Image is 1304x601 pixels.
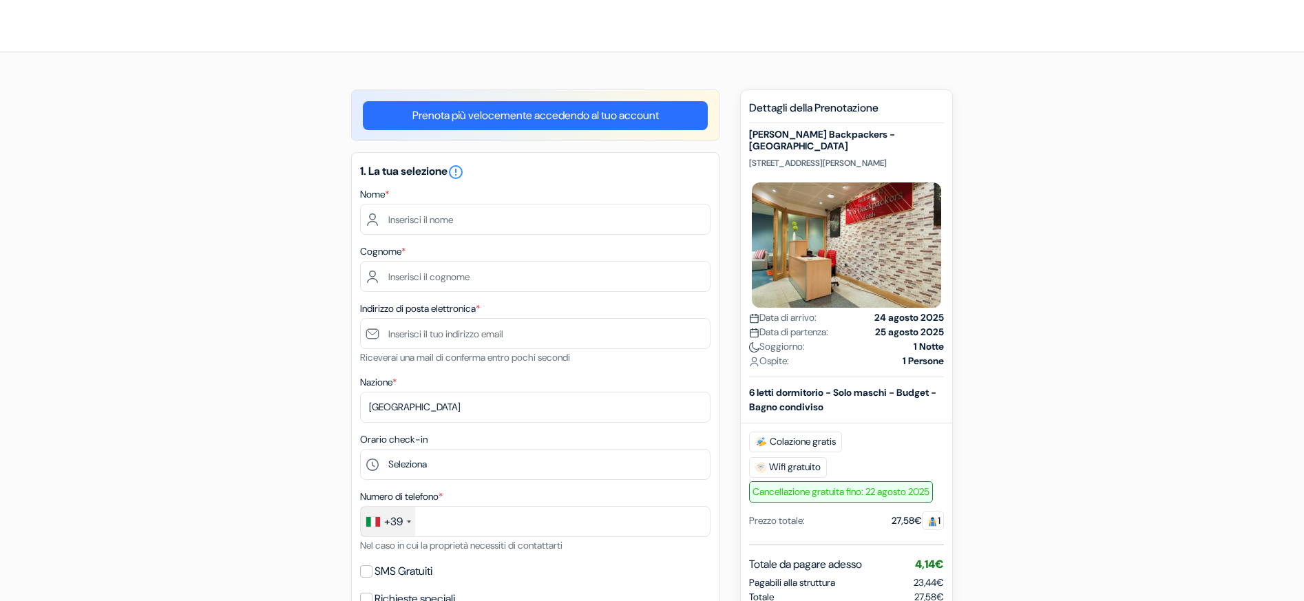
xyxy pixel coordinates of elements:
img: OstelliDellaGioventu.com [17,14,189,38]
h5: [PERSON_NAME] Backpackers -[GEOGRAPHIC_DATA] [749,129,944,152]
span: Ospite: [749,354,789,368]
span: 4,14€ [915,557,944,571]
strong: 1 Persone [903,354,944,368]
strong: 1 Notte [914,339,944,354]
h5: Dettagli della Prenotazione [749,101,944,123]
label: Numero di telefono [360,489,443,504]
input: Inserisci il cognome [360,261,711,292]
span: Cancellazione gratuita fino: 22 agosto 2025 [749,481,933,503]
span: Colazione gratis [749,432,842,452]
img: user_icon.svg [749,357,759,367]
img: calendar.svg [749,313,759,324]
i: error_outline [448,164,464,180]
div: Prezzo totale: [749,514,805,528]
img: moon.svg [749,342,759,352]
p: [STREET_ADDRESS][PERSON_NAME] [749,158,944,169]
label: Orario check-in [360,432,428,447]
label: Nome [360,187,389,202]
div: 27,58€ [892,514,944,528]
span: 23,44€ [914,576,944,589]
img: calendar.svg [749,328,759,338]
img: free_wifi.svg [755,462,766,473]
span: 1 [922,511,944,530]
label: SMS Gratuiti [375,562,432,581]
a: Prenota più velocemente accedendo al tuo account [363,101,708,130]
label: Indirizzo di posta elettronica [360,302,480,316]
b: 6 letti dormitorio - Solo maschi - Budget - Bagno condiviso [749,386,936,413]
strong: 25 agosto 2025 [875,325,944,339]
span: Soggiorno: [749,339,805,354]
input: Inserisci il tuo indirizzo email [360,318,711,349]
span: Data di partenza: [749,325,828,339]
span: Wifi gratuito [749,457,827,478]
img: guest.svg [927,516,938,527]
a: error_outline [448,164,464,178]
small: Nel caso in cui la proprietà necessiti di contattarti [360,539,562,551]
span: Data di arrivo: [749,310,817,325]
input: Inserisci il nome [360,204,711,235]
span: Totale da pagare adesso [749,556,862,573]
strong: 24 agosto 2025 [874,310,944,325]
label: Cognome [360,244,406,259]
label: Nazione [360,375,397,390]
img: free_breakfast.svg [755,436,767,447]
div: Italy (Italia): +39 [361,507,415,536]
small: Riceverai una mail di conferma entro pochi secondi [360,351,570,363]
span: Pagabili alla struttura [749,576,835,590]
div: +39 [384,514,403,530]
h5: 1. La tua selezione [360,164,711,180]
